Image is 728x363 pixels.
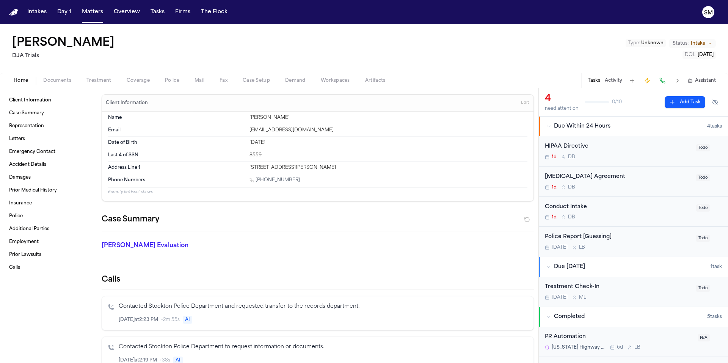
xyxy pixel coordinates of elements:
span: Type : [628,41,640,45]
button: Due Within 24 Hours4tasks [539,117,728,136]
div: need attention [545,106,579,112]
span: Case Summary [9,110,44,116]
span: Emergency Contact [9,149,55,155]
button: Firms [172,5,193,19]
h1: [PERSON_NAME] [12,36,115,50]
div: [EMAIL_ADDRESS][DOMAIN_NAME] [249,127,527,133]
span: D B [568,184,575,190]
div: [MEDICAL_DATA] Agreement [545,173,692,181]
span: Todo [696,174,710,181]
p: 6 empty fields not shown. [108,189,527,195]
span: Assistant [695,78,716,84]
span: Home [14,78,28,84]
span: 1 task [711,264,722,270]
div: Open task: Treatment Check-In [539,277,728,307]
span: M L [579,294,586,301]
span: D B [568,154,575,160]
span: Artifacts [365,78,386,84]
span: 4 task s [707,123,722,129]
span: Police [9,213,23,219]
p: [PERSON_NAME] Evaluation [102,241,240,250]
button: Make a Call [657,75,668,86]
button: Tasks [147,5,168,19]
a: Emergency Contact [6,146,91,158]
span: [DATE] [552,245,568,251]
a: Call 1 (209) 901-6395 [249,177,300,183]
button: Add Task [665,96,705,108]
span: 0 / 10 [612,99,622,105]
button: Overview [111,5,143,19]
span: Calls [9,265,20,271]
h3: Client Information [104,100,149,106]
button: Edit [519,97,531,109]
a: Damages [6,171,91,184]
span: [DATE] [552,294,568,301]
button: Tasks [588,78,600,84]
span: 1d [552,214,557,220]
span: [US_STATE] Highway Patrol – Stockton Area Office [552,344,606,351]
div: 8559 [249,152,527,158]
a: Letters [6,133,91,145]
button: Hide completed tasks (⌘⇧H) [708,96,722,108]
div: Conduct Intake [545,203,692,212]
a: Employment [6,236,91,248]
span: Additional Parties [9,226,49,232]
span: Intake [691,41,705,47]
dt: Address Line 1 [108,165,245,171]
span: Case Setup [243,78,270,84]
span: 1d [552,154,557,160]
span: Treatment [86,78,111,84]
span: Workspaces [321,78,350,84]
a: Additional Parties [6,223,91,235]
div: [STREET_ADDRESS][PERSON_NAME] [249,165,527,171]
div: Open task: Conduct Intake [539,197,728,227]
span: Todo [696,235,710,242]
div: Open task: Police Report [Guessing] [539,227,728,257]
div: Police Report [Guessing] [545,233,692,241]
span: • 2m 55s [161,317,180,323]
div: [DATE] [249,140,527,146]
h2: DJA Trials [12,51,118,61]
div: HIPAA Directive [545,142,692,151]
div: [PERSON_NAME] [249,115,527,121]
span: D B [568,214,575,220]
span: N/A [698,334,710,341]
span: Todo [696,144,710,151]
span: L B [634,344,640,351]
p: Contacted Stockton Police Department to request information or documents. [119,343,527,352]
span: Fax [220,78,227,84]
span: Status: [673,41,689,47]
button: Intakes [24,5,50,19]
span: [DATE] [698,53,714,57]
div: Open task: PR Automation [539,327,728,357]
a: Accident Details [6,159,91,171]
h2: Calls [102,274,534,285]
span: Coverage [127,78,150,84]
span: Accident Details [9,162,46,168]
button: Create Immediate Task [642,75,653,86]
span: L B [579,245,585,251]
button: Day 1 [54,5,74,19]
a: The Flock [198,5,231,19]
span: Completed [554,313,585,321]
a: Prior Medical History [6,184,91,196]
span: 6d [617,344,623,351]
button: Edit matter name [12,36,115,50]
a: Home [9,9,18,16]
span: Letters [9,136,25,142]
button: Change status from Intake [669,39,716,48]
text: SM [704,10,713,16]
span: Edit [521,100,529,106]
span: Todo [696,285,710,292]
button: Activity [605,78,622,84]
a: Police [6,210,91,222]
span: 5 task s [707,314,722,320]
a: Client Information [6,94,91,106]
button: Add Task [627,75,637,86]
dt: Name [108,115,245,121]
span: Client Information [9,97,51,103]
button: Completed5tasks [539,307,728,327]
